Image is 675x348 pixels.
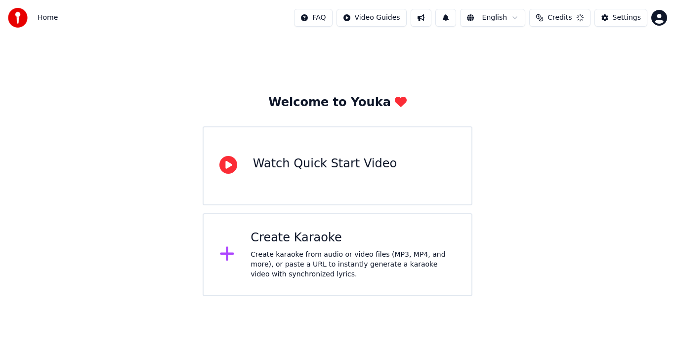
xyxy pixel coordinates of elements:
button: Credits [529,9,590,27]
div: Create karaoke from audio or video files (MP3, MP4, and more), or paste a URL to instantly genera... [251,250,456,279]
span: Credits [548,13,572,23]
button: Video Guides [337,9,407,27]
div: Watch Quick Start Video [253,156,397,172]
button: Settings [594,9,647,27]
div: Settings [613,13,641,23]
span: Home [38,13,58,23]
div: Welcome to Youka [268,95,407,111]
button: FAQ [294,9,332,27]
div: Create Karaoke [251,230,456,246]
img: youka [8,8,28,28]
nav: breadcrumb [38,13,58,23]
